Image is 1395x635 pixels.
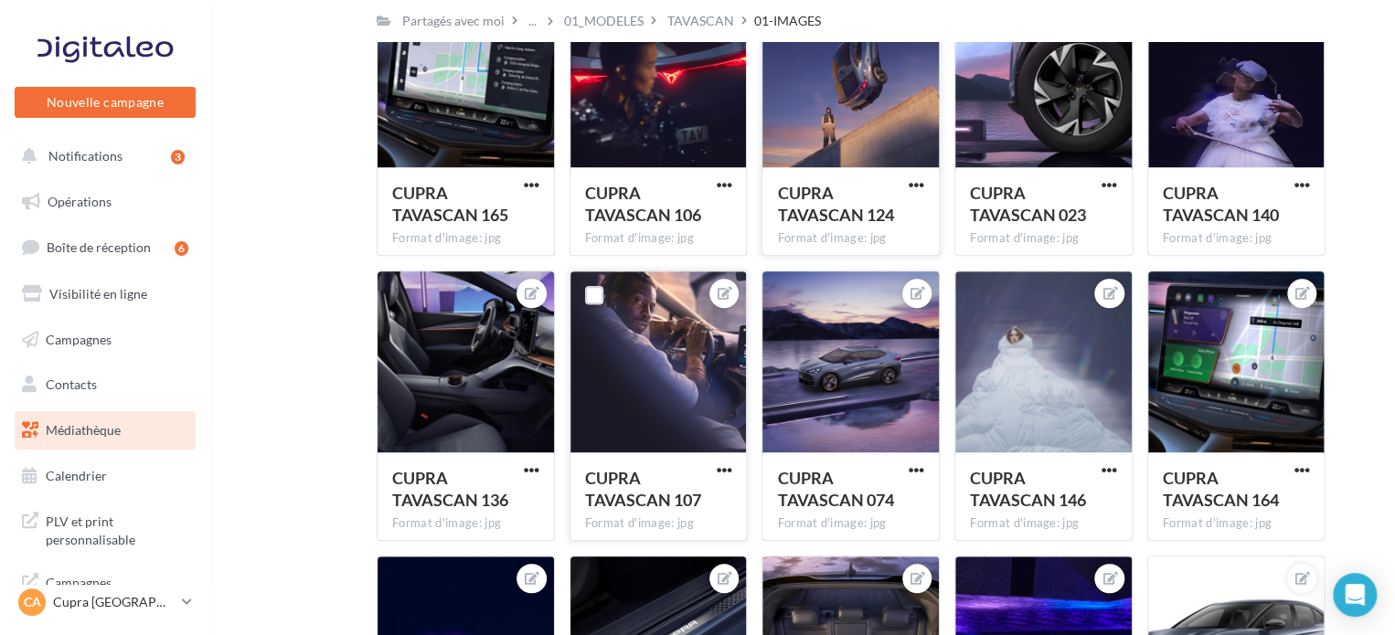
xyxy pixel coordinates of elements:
a: Campagnes DataOnDemand [11,563,199,617]
div: Format d'image: jpg [1163,515,1310,532]
div: Format d'image: jpg [1163,230,1310,247]
div: Open Intercom Messenger [1333,573,1377,617]
div: Format d'image: jpg [392,230,539,247]
a: Calendrier [11,457,199,495]
span: CUPRA TAVASCAN 107 [585,468,701,510]
span: CUPRA TAVASCAN 023 [970,183,1086,225]
div: Format d'image: jpg [585,230,732,247]
span: CUPRA TAVASCAN 074 [777,468,893,510]
span: CUPRA TAVASCAN 146 [970,468,1086,510]
span: Visibilité en ligne [49,286,147,302]
a: Visibilité en ligne [11,275,199,313]
span: Notifications [48,148,122,164]
div: Format d'image: jpg [970,230,1117,247]
span: CUPRA TAVASCAN 165 [392,183,508,225]
span: Boîte de réception [47,239,151,255]
div: 3 [171,150,185,164]
span: CUPRA TAVASCAN 136 [392,468,508,510]
span: Campagnes [46,331,112,346]
a: Médiathèque [11,411,199,450]
div: Format d'image: jpg [777,515,924,532]
a: PLV et print personnalisable [11,502,199,556]
span: CUPRA TAVASCAN 164 [1163,468,1279,510]
p: Cupra [GEOGRAPHIC_DATA] [53,593,175,611]
div: Format d'image: jpg [585,515,732,532]
div: Format d'image: jpg [392,515,539,532]
a: Boîte de réception6 [11,228,199,267]
div: ... [525,8,540,34]
span: CA [24,593,41,611]
span: PLV et print personnalisable [46,509,188,548]
div: 01-IMAGES [754,12,821,30]
div: Partagés avec moi [402,12,505,30]
div: 01_MODELES [564,12,644,30]
a: Campagnes [11,321,199,359]
span: Campagnes DataOnDemand [46,570,188,609]
span: CUPRA TAVASCAN 106 [585,183,701,225]
span: CUPRA TAVASCAN 140 [1163,183,1279,225]
a: Contacts [11,365,199,404]
div: Format d'image: jpg [970,515,1117,532]
a: Opérations [11,183,199,221]
button: Notifications 3 [11,137,192,175]
span: Calendrier [46,468,107,483]
div: 6 [175,241,188,256]
div: Format d'image: jpg [777,230,924,247]
button: Nouvelle campagne [15,87,196,118]
span: Opérations [48,194,112,209]
a: CA Cupra [GEOGRAPHIC_DATA] [15,585,196,619]
span: CUPRA TAVASCAN 124 [777,183,893,225]
span: Contacts [46,376,97,392]
div: TAVASCAN [667,12,734,30]
span: Médiathèque [46,422,121,438]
